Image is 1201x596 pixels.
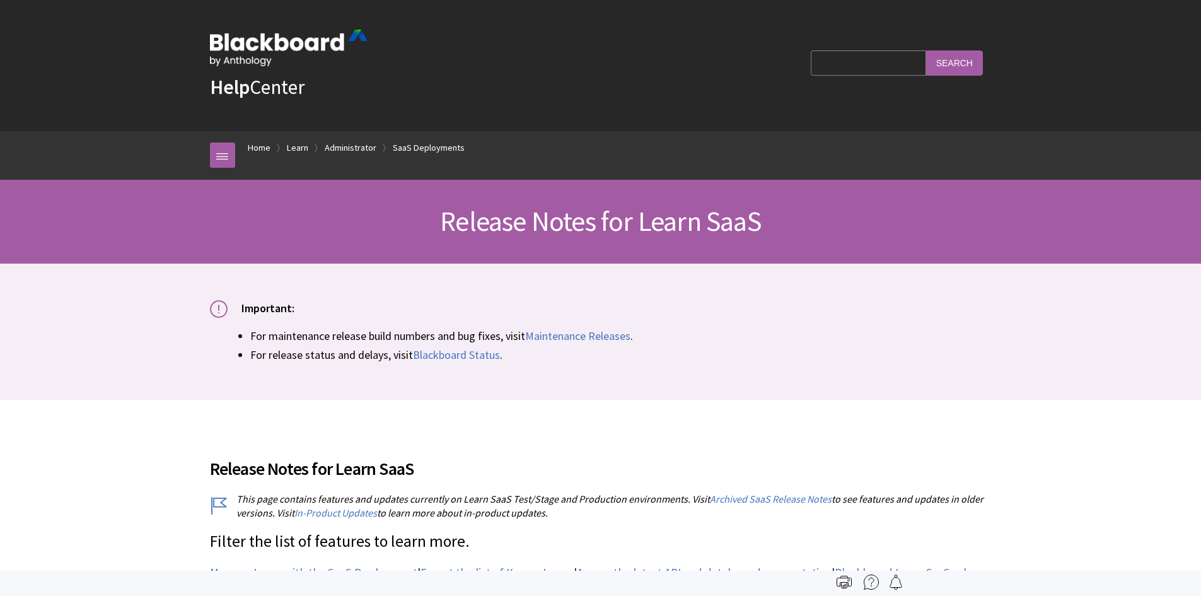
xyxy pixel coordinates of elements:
h2: Release Notes for Learn SaaS [210,440,992,482]
a: Home [248,140,270,156]
li: For maintenance release build numbers and bug fixes, visit . [250,327,992,344]
a: More on Learn with the SaaS Deployment [210,565,417,580]
a: Learn [287,140,308,156]
p: Filter the list of features to learn more. [210,530,992,553]
a: Export the list of Known Issues [421,565,574,580]
img: Follow this page [888,575,903,590]
a: Archived SaaS Release Notes [710,493,832,506]
a: Administrator [325,140,376,156]
li: For release status and delays, visit . [250,346,992,363]
img: Print [837,575,852,590]
img: Blackboard by Anthology [210,30,368,66]
a: SaaS Deployments [393,140,465,156]
strong: Help [210,74,250,100]
a: Maintenance Releases [525,329,630,344]
a: In-Product Updates [294,506,377,520]
p: This page contains features and updates currently on Learn SaaS Test/Stage and Production environ... [210,492,992,520]
a: Blackboard Status [413,348,500,363]
span: Release Notes for Learn SaaS [440,204,761,238]
input: Search [926,50,983,75]
a: HelpCenter [210,74,305,100]
span: Important: [241,301,294,315]
img: More help [864,575,879,590]
a: Access the latest API and database documentation [577,565,832,580]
